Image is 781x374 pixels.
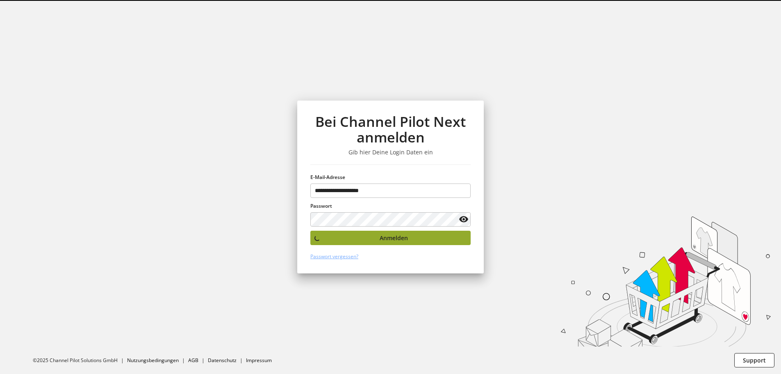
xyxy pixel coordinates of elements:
span: E-Mail-Adresse [310,174,345,181]
button: Support [734,353,774,367]
h1: Bei Channel Pilot Next anmelden [310,114,471,145]
span: Passwort [310,202,332,209]
a: Datenschutz [208,357,237,364]
a: Nutzungsbedingungen [127,357,179,364]
a: Impressum [246,357,272,364]
a: AGB [188,357,198,364]
li: ©2025 Channel Pilot Solutions GmbH [33,357,127,364]
span: Support [743,356,766,365]
a: Passwort vergessen? [310,253,358,260]
h3: Gib hier Deine Login Daten ein [310,149,471,156]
